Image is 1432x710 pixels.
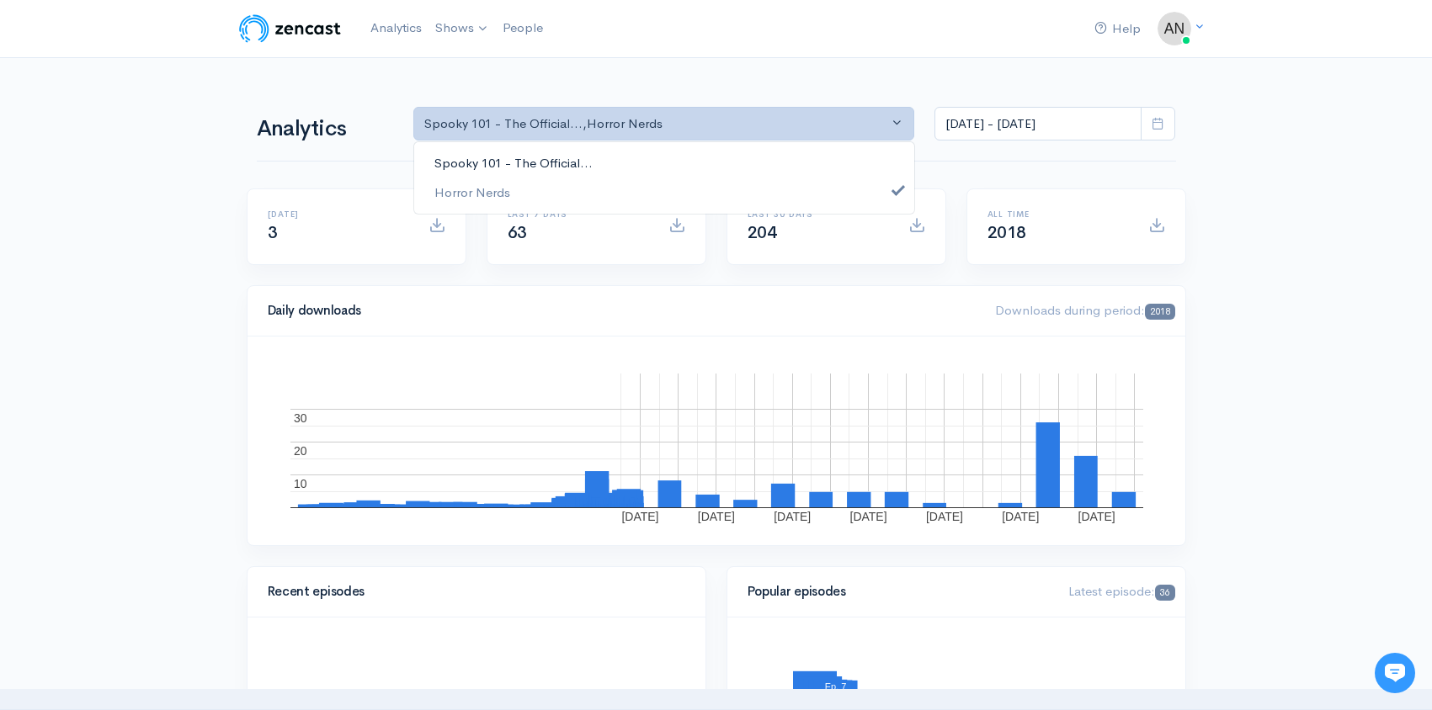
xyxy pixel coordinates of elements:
[429,10,496,47] a: Shows
[748,585,1049,599] h4: Popular episodes
[621,510,658,523] text: [DATE]
[23,289,314,309] p: Find an answer quickly
[934,107,1142,141] input: analytics date range selector
[987,222,1026,243] span: 2018
[697,510,734,523] text: [DATE]
[987,209,1128,219] h6: All time
[508,222,527,243] span: 63
[1155,585,1174,601] span: 36
[774,510,811,523] text: [DATE]
[849,510,886,523] text: [DATE]
[1002,510,1039,523] text: [DATE]
[268,357,1165,525] svg: A chart.
[925,510,962,523] text: [DATE]
[26,223,311,257] button: New conversation
[496,10,550,46] a: People
[294,477,307,490] text: 10
[748,222,777,243] span: 204
[1078,510,1115,523] text: [DATE]
[364,10,429,46] a: Analytics
[294,444,307,458] text: 20
[25,112,311,193] h2: Just let us know if you need anything and we'll be happy to help! 🙂
[237,12,343,45] img: ZenCast Logo
[1068,583,1174,599] span: Latest episode:
[434,154,593,173] span: Spooky 101 - The Official...
[748,209,888,219] h6: Last 30 days
[1145,304,1174,320] span: 2018
[109,233,202,246] span: New conversation
[1158,12,1191,45] img: ...
[434,183,510,202] span: Horror Nerds
[268,585,675,599] h4: Recent episodes
[268,222,278,243] span: 3
[257,117,393,141] h1: Analytics
[268,304,976,318] h4: Daily downloads
[49,316,301,350] input: Search articles
[268,209,408,219] h6: [DATE]
[995,302,1174,318] span: Downloads during period:
[1088,11,1147,47] a: Help
[25,82,311,109] h1: Hi 👋
[508,209,648,219] h6: Last 7 days
[824,681,846,691] text: Ep. 7
[1375,653,1415,693] iframe: gist-messenger-bubble-iframe
[294,411,307,425] text: 30
[424,114,889,134] div: Spooky 101 - The Official... , Horror Nerds
[413,107,915,141] button: Spooky 101 - The Official..., Horror Nerds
